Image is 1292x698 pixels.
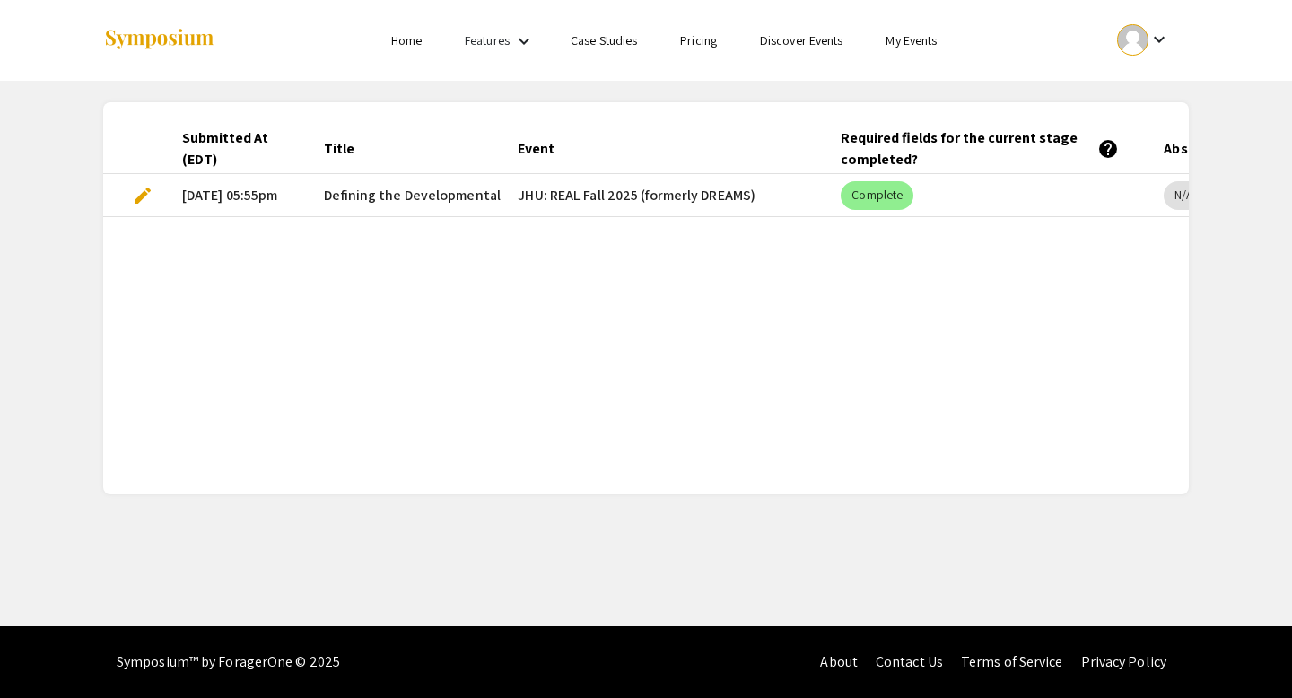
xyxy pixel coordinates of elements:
[103,28,215,52] img: Symposium by ForagerOne
[503,174,826,217] mat-cell: JHU: REAL Fall 2025 (formerly DREAMS)
[680,32,717,48] a: Pricing
[961,652,1063,671] a: Terms of Service
[132,185,153,206] span: edit
[324,138,371,160] div: Title
[182,127,279,170] div: Submitted At (EDT)
[513,31,535,52] mat-icon: Expand Features list
[841,127,1135,170] div: Required fields for the current stage completed?help
[324,138,354,160] div: Title
[1097,138,1119,160] mat-icon: help
[760,32,843,48] a: Discover Events
[1164,181,1203,210] mat-chip: N/A
[571,32,637,48] a: Case Studies
[324,185,934,206] span: Defining the Developmental Onset of [MEDICAL_DATA] Lineage Using Single-Cell Data Integration
[1148,29,1170,50] mat-icon: Expand account dropdown
[841,127,1119,170] div: Required fields for the current stage completed?
[886,32,937,48] a: My Events
[1081,652,1166,671] a: Privacy Policy
[391,32,422,48] a: Home
[117,626,340,698] div: Symposium™ by ForagerOne © 2025
[518,138,571,160] div: Event
[168,174,310,217] mat-cell: [DATE] 05:55pm
[1098,20,1189,60] button: Expand account dropdown
[820,652,858,671] a: About
[182,127,295,170] div: Submitted At (EDT)
[841,181,913,210] mat-chip: Complete
[876,652,943,671] a: Contact Us
[465,32,510,48] a: Features
[518,138,554,160] div: Event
